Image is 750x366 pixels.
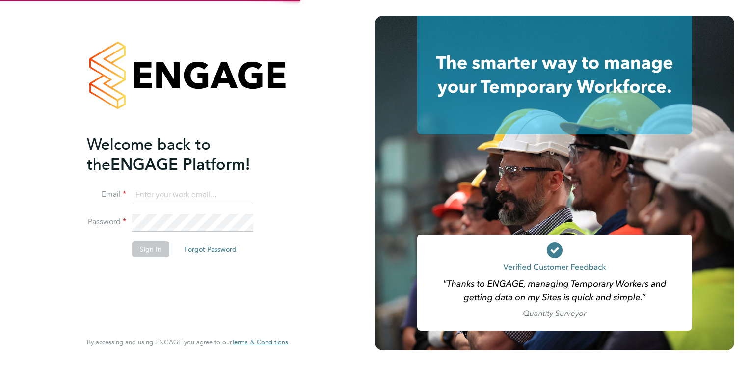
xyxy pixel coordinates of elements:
button: Sign In [132,241,169,257]
span: By accessing and using ENGAGE you agree to our [87,338,288,346]
span: Welcome back to the [87,135,211,174]
button: Forgot Password [176,241,244,257]
span: Terms & Conditions [232,338,288,346]
input: Enter your work email... [132,186,253,204]
a: Terms & Conditions [232,339,288,346]
label: Email [87,189,126,200]
label: Password [87,217,126,227]
h2: ENGAGE Platform! [87,134,278,175]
